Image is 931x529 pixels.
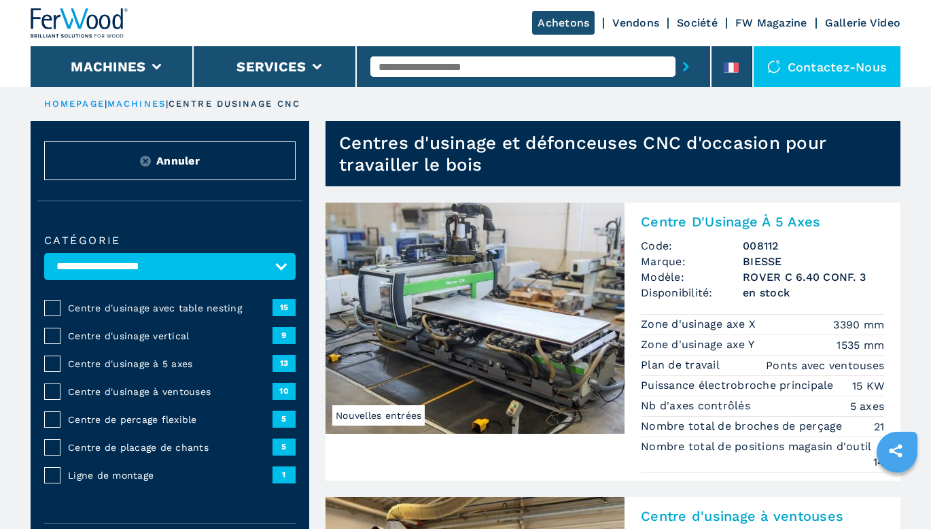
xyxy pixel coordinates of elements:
em: 14 [873,454,885,470]
button: Machines [71,58,145,75]
a: Centre D'Usinage À 5 Axes BIESSE ROVER C 6.40 CONF. 3Nouvelles entréesCentre D'Usinage À 5 AxesCo... [326,203,900,481]
em: 1535 mm [837,337,884,353]
span: 10 [273,383,296,399]
span: Centre d'usinage vertical [68,329,273,343]
div: Contactez-nous [754,46,901,87]
span: Centre d'usinage à 5 axes [68,357,273,371]
img: Reset [140,156,151,167]
em: 15 KW [852,378,884,394]
span: Nouvelles entrées [332,405,425,426]
a: machines [107,99,166,109]
span: 5 [273,439,296,455]
span: Centre d'usinage avec table nesting [68,301,273,315]
span: en stock [743,285,884,301]
label: catégorie [44,235,296,246]
span: 9 [273,327,296,343]
span: 13 [273,355,296,371]
a: FW Magazine [735,16,807,29]
a: Vendons [612,16,659,29]
span: 5 [273,411,296,427]
button: Services [236,58,306,75]
p: Nombre total de broches de perçage [641,419,846,434]
span: 1 [273,466,296,483]
iframe: Chat [873,468,921,519]
span: Centre de placage de chants [68,441,273,454]
h3: BIESSE [743,254,884,269]
em: 5 axes [850,398,885,414]
p: Plan de travail [641,358,723,373]
em: 21 [874,419,885,434]
a: Gallerie Video [825,16,901,29]
span: Disponibilité: [641,285,743,301]
button: ResetAnnuler [44,141,296,180]
p: Zone d'usinage axe Y [641,337,758,352]
span: Centre d'usinage à ventouses [68,385,273,398]
h2: Centre D'Usinage À 5 Axes [641,214,884,230]
span: Centre de percage flexible [68,413,273,426]
span: Code: [641,238,743,254]
p: centre dusinage cnc [169,98,300,110]
a: sharethis [879,434,913,468]
p: Nb d'axes contrôlés [641,398,754,413]
a: Achetons [532,11,595,35]
h1: Centres d'usinage et défonceuses CNC d'occasion pour travailler le bois [339,132,900,175]
p: Zone d'usinage axe X [641,317,759,332]
img: Ferwood [31,8,128,38]
h2: Centre d'usinage à ventouses [641,508,884,524]
p: Puissance électrobroche principale [641,378,837,393]
span: 15 [273,299,296,315]
a: Société [677,16,718,29]
span: | [105,99,107,109]
span: Annuler [156,153,200,169]
button: submit-button [675,51,697,82]
span: Modèle: [641,269,743,285]
h3: ROVER C 6.40 CONF. 3 [743,269,884,285]
h3: 008112 [743,238,884,254]
img: Contactez-nous [767,60,781,73]
span: Marque: [641,254,743,269]
span: Ligne de montage [68,468,273,482]
img: Centre D'Usinage À 5 Axes BIESSE ROVER C 6.40 CONF. 3 [326,203,625,434]
a: HOMEPAGE [44,99,105,109]
span: | [166,99,169,109]
em: 3390 mm [833,317,884,332]
em: Ponts avec ventouses [766,358,884,373]
p: Nombre total de positions magasin d'outil [641,439,875,454]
